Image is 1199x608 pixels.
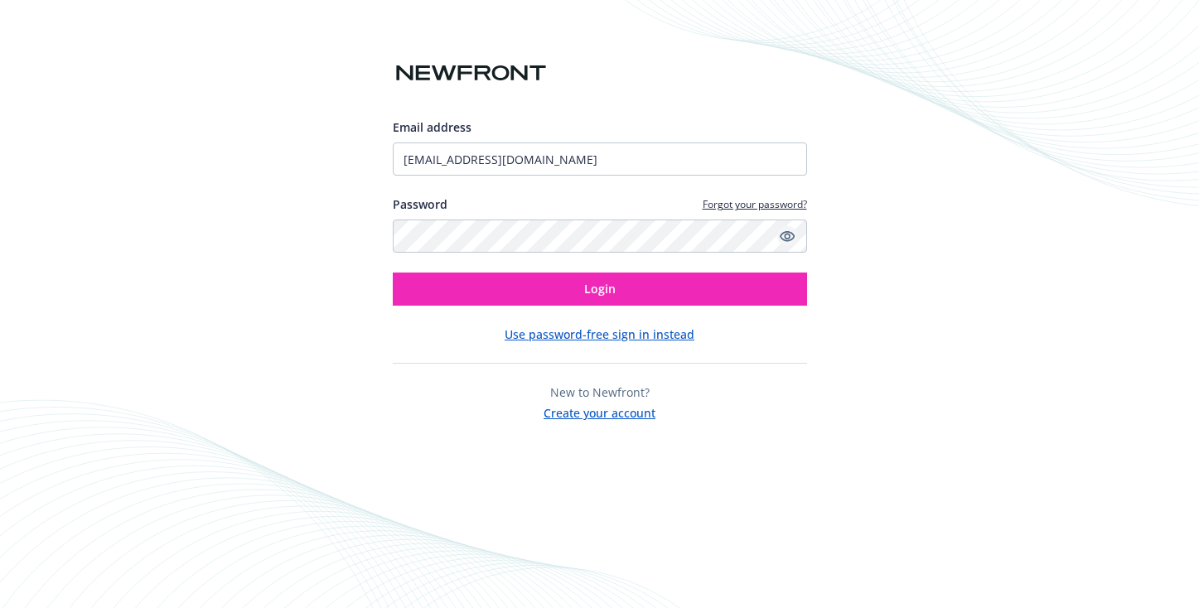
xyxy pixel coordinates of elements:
[393,220,807,253] input: Enter your password
[393,195,447,213] label: Password
[393,59,549,88] img: Newfront logo
[550,384,650,400] span: New to Newfront?
[544,401,655,422] button: Create your account
[777,226,797,246] a: Show password
[703,197,807,211] a: Forgot your password?
[393,119,471,135] span: Email address
[393,273,807,306] button: Login
[393,142,807,176] input: Enter your email
[584,281,616,297] span: Login
[505,326,694,343] button: Use password-free sign in instead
